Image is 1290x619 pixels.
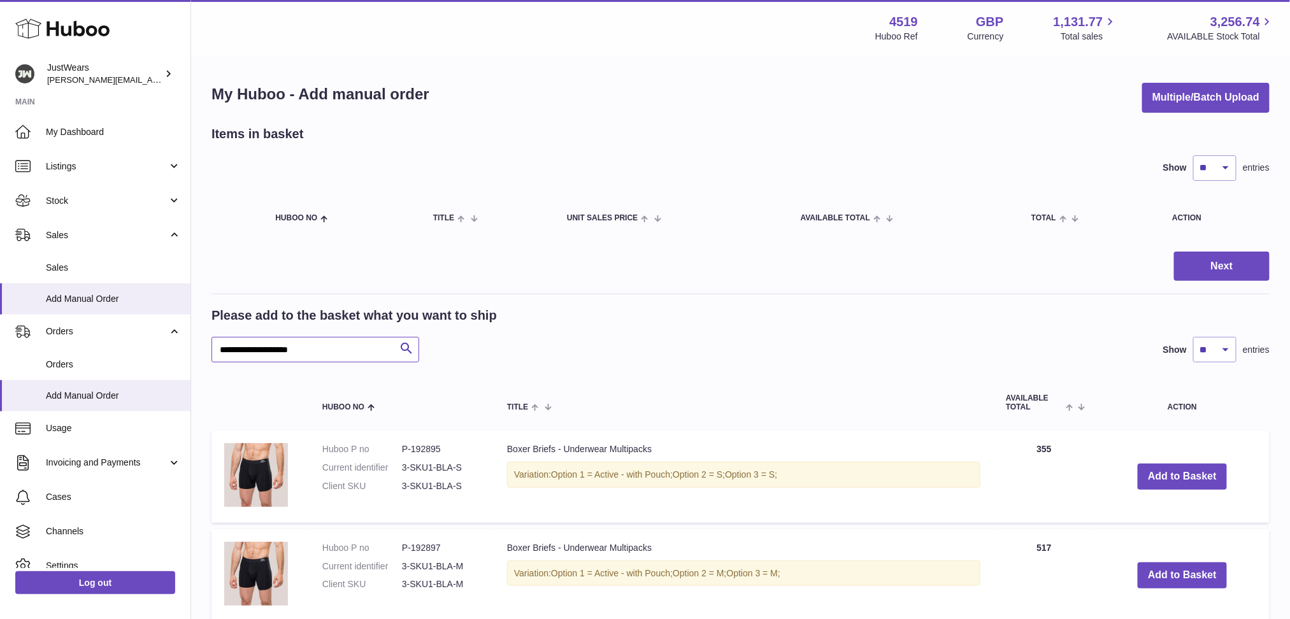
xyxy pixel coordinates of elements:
span: My Dashboard [46,126,181,138]
div: Variation: [507,462,980,488]
dt: Client SKU [322,480,402,492]
span: Add Manual Order [46,390,181,402]
h2: Items in basket [211,125,304,143]
span: entries [1243,162,1270,174]
span: Huboo no [275,214,317,222]
label: Show [1163,162,1187,174]
a: Log out [15,571,175,594]
span: [PERSON_NAME][EMAIL_ADDRESS][DOMAIN_NAME] [47,75,255,85]
span: Stock [46,195,168,207]
div: Currency [968,31,1004,43]
dd: 3-SKU1-BLA-M [402,560,482,573]
dt: Current identifier [322,560,402,573]
span: Listings [46,160,168,173]
td: 355 [993,430,1095,523]
span: Title [507,403,528,411]
label: Show [1163,344,1187,356]
span: Option 1 = Active - with Pouch; [551,469,673,480]
th: Action [1095,381,1270,423]
span: Option 3 = S; [725,469,777,480]
span: 1,131.77 [1054,13,1103,31]
span: AVAILABLE Total [801,214,870,222]
span: Option 1 = Active - with Pouch; [551,568,673,578]
img: Boxer Briefs - Underwear Multipacks [224,542,288,606]
span: Cases [46,491,181,503]
span: 3,256.74 [1210,13,1260,31]
button: Multiple/Batch Upload [1142,83,1270,113]
span: entries [1243,344,1270,356]
dt: Current identifier [322,462,402,474]
span: Option 3 = M; [727,568,780,578]
a: 1,131.77 Total sales [1054,13,1118,43]
dt: Huboo P no [322,542,402,554]
span: Unit Sales Price [567,214,638,222]
span: Option 2 = S; [673,469,725,480]
span: Total sales [1061,31,1117,43]
span: Usage [46,422,181,434]
span: Orders [46,325,168,338]
div: JustWears [47,62,162,86]
h2: Please add to the basket what you want to ship [211,307,497,324]
dd: 3-SKU1-BLA-S [402,480,482,492]
div: Action [1172,214,1257,222]
button: Add to Basket [1138,464,1227,490]
dd: P-192895 [402,443,482,455]
td: Boxer Briefs - Underwear Multipacks [494,430,993,523]
h1: My Huboo - Add manual order [211,84,429,104]
strong: 4519 [889,13,918,31]
dt: Client SKU [322,578,402,590]
span: Total [1031,214,1056,222]
strong: GBP [976,13,1003,31]
span: Add Manual Order [46,293,181,305]
button: Add to Basket [1138,562,1227,588]
dd: P-192897 [402,542,482,554]
span: Option 2 = M; [673,568,726,578]
span: AVAILABLE Total [1006,394,1063,411]
dd: 3-SKU1-BLA-S [402,462,482,474]
span: Title [433,214,454,222]
span: Settings [46,560,181,572]
span: Sales [46,262,181,274]
img: josh@just-wears.com [15,64,34,83]
span: Channels [46,525,181,537]
span: Sales [46,229,168,241]
dt: Huboo P no [322,443,402,455]
img: Boxer Briefs - Underwear Multipacks [224,443,288,507]
a: 3,256.74 AVAILABLE Stock Total [1167,13,1275,43]
span: Orders [46,359,181,371]
div: Huboo Ref [875,31,918,43]
span: Huboo no [322,403,364,411]
span: Invoicing and Payments [46,457,168,469]
dd: 3-SKU1-BLA-M [402,578,482,590]
div: Variation: [507,560,980,587]
button: Next [1174,252,1270,281]
span: AVAILABLE Stock Total [1167,31,1275,43]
